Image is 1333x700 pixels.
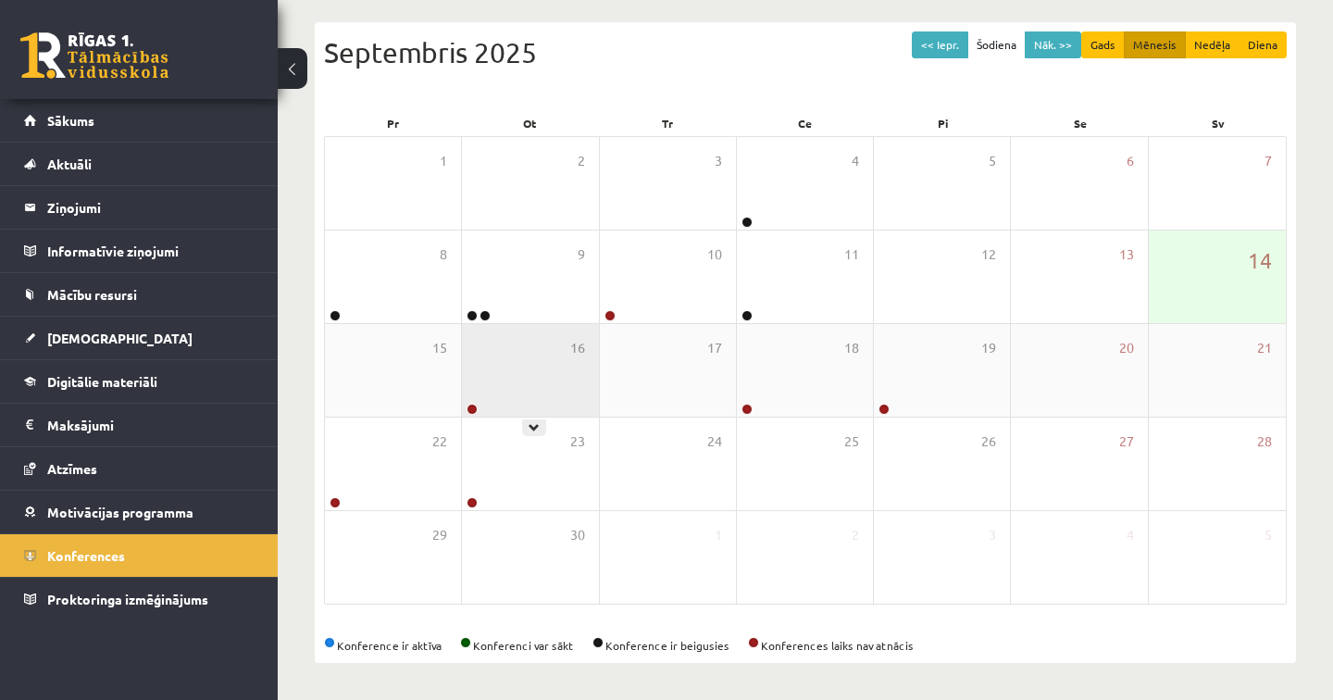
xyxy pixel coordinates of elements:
span: 27 [1119,431,1134,452]
span: 11 [844,244,859,265]
div: Pr [324,110,462,136]
span: 2 [578,151,585,171]
span: 2 [852,525,859,545]
span: 9 [578,244,585,265]
a: Proktoringa izmēģinājums [24,578,255,620]
span: 1 [440,151,447,171]
span: 10 [707,244,722,265]
a: Atzīmes [24,447,255,490]
button: Mēnesis [1124,31,1186,58]
span: [DEMOGRAPHIC_DATA] [47,330,193,346]
span: 26 [981,431,996,452]
div: Tr [599,110,737,136]
span: 5 [1264,525,1272,545]
a: Digitālie materiāli [24,360,255,403]
div: Konference ir aktīva Konferenci var sākt Konference ir beigusies Konferences laiks nav atnācis [324,637,1287,654]
div: Sv [1149,110,1287,136]
span: 18 [844,338,859,358]
span: 16 [570,338,585,358]
span: Motivācijas programma [47,504,193,520]
span: Konferences [47,547,125,564]
button: Nāk. >> [1025,31,1081,58]
a: Konferences [24,534,255,577]
span: 15 [432,338,447,358]
span: 19 [981,338,996,358]
span: 1 [715,525,722,545]
a: Mācību resursi [24,273,255,316]
span: 7 [1264,151,1272,171]
button: Nedēļa [1185,31,1240,58]
span: 12 [981,244,996,265]
span: 29 [432,525,447,545]
span: Sākums [47,112,94,129]
span: Digitālie materiāli [47,373,157,390]
div: Septembris 2025 [324,31,1287,73]
button: Diena [1239,31,1287,58]
span: 5 [989,151,996,171]
div: Ot [462,110,600,136]
a: Rīgas 1. Tālmācības vidusskola [20,32,168,79]
a: Ziņojumi [24,186,255,229]
legend: Maksājumi [47,404,255,446]
span: 20 [1119,338,1134,358]
span: 17 [707,338,722,358]
span: 6 [1127,151,1134,171]
a: Aktuāli [24,143,255,185]
span: 25 [844,431,859,452]
span: Atzīmes [47,460,97,477]
a: Maksājumi [24,404,255,446]
button: Gads [1081,31,1125,58]
span: 30 [570,525,585,545]
span: Proktoringa izmēģinājums [47,591,208,607]
a: Sākums [24,99,255,142]
span: 3 [989,525,996,545]
legend: Informatīvie ziņojumi [47,230,255,272]
span: Mācību resursi [47,286,137,303]
span: 28 [1257,431,1272,452]
span: 22 [432,431,447,452]
span: 4 [852,151,859,171]
a: [DEMOGRAPHIC_DATA] [24,317,255,359]
span: 8 [440,244,447,265]
button: Šodiena [967,31,1026,58]
a: Motivācijas programma [24,491,255,533]
a: Informatīvie ziņojumi [24,230,255,272]
span: 21 [1257,338,1272,358]
div: Pi [874,110,1012,136]
span: 23 [570,431,585,452]
span: 24 [707,431,722,452]
span: 4 [1127,525,1134,545]
span: Aktuāli [47,156,92,172]
legend: Ziņojumi [47,186,255,229]
span: 13 [1119,244,1134,265]
span: 3 [715,151,722,171]
div: Se [1012,110,1150,136]
button: << Iepr. [912,31,968,58]
div: Ce [737,110,875,136]
span: 14 [1248,244,1272,276]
